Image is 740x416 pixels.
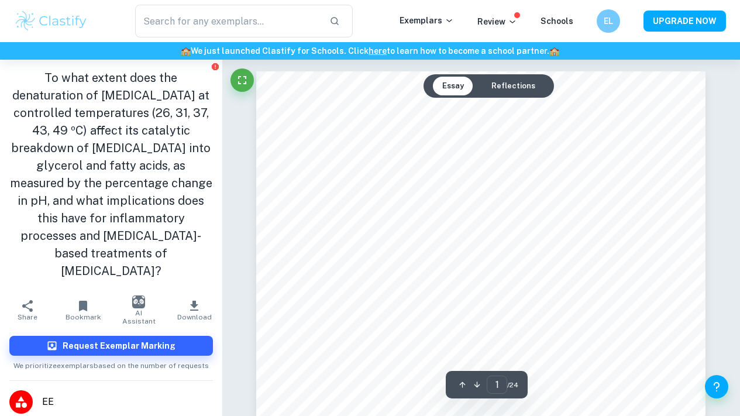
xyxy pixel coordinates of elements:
button: Download [167,294,222,326]
span: 🏫 [181,46,191,56]
button: AI Assistant [111,294,167,326]
h6: Request Exemplar Marking [63,339,175,352]
p: Exemplars [400,14,454,27]
button: Essay [433,77,473,95]
h6: We just launched Clastify for Schools. Click to learn how to become a school partner. [2,44,738,57]
span: 🏫 [549,46,559,56]
span: Share [18,313,37,321]
span: AI Assistant [118,309,160,325]
img: AI Assistant [132,295,145,308]
h6: EL [602,15,615,27]
button: Help and Feedback [705,375,728,398]
a: Schools [541,16,573,26]
button: Reflections [482,77,545,95]
button: Bookmark [56,294,111,326]
button: EL [597,9,620,33]
span: EE [42,395,213,409]
p: Review [477,15,517,28]
button: UPGRADE NOW [643,11,726,32]
span: We prioritize exemplars based on the number of requests [13,356,209,371]
span: Download [177,313,212,321]
h1: To what extent does the denaturation of [MEDICAL_DATA] at controlled temperatures (26, 31, 37, 43... [9,69,213,280]
img: Clastify logo [14,9,88,33]
input: Search for any exemplars... [135,5,320,37]
button: Request Exemplar Marking [9,336,213,356]
button: Fullscreen [230,68,254,92]
span: / 24 [507,380,518,390]
a: here [369,46,387,56]
span: Bookmark [66,313,101,321]
button: Report issue [211,62,220,71]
